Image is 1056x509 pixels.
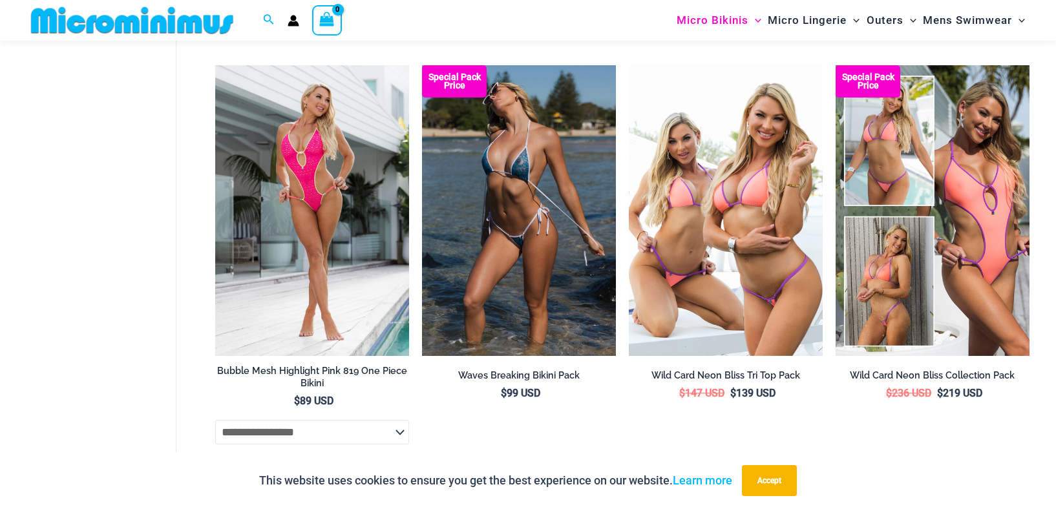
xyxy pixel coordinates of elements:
[765,4,863,37] a: Micro LingerieMenu ToggleMenu Toggle
[836,369,1030,386] a: Wild Card Neon Bliss Collection Pack
[937,387,982,399] bdi: 219 USD
[673,4,765,37] a: Micro BikinisMenu ToggleMenu Toggle
[847,4,860,37] span: Menu Toggle
[1012,4,1025,37] span: Menu Toggle
[679,387,724,399] bdi: 147 USD
[886,387,892,399] span: $
[263,12,275,28] a: Search icon link
[422,73,487,90] b: Special Pack Price
[679,387,685,399] span: $
[863,4,920,37] a: OutersMenu ToggleMenu Toggle
[501,387,540,399] bdi: 99 USD
[886,387,931,399] bdi: 236 USD
[923,4,1012,37] span: Mens Swimwear
[937,387,943,399] span: $
[673,473,732,487] a: Learn more
[836,65,1030,356] img: Collection Pack (7)
[422,369,616,386] a: Waves Breaking Bikini Pack
[629,65,823,356] img: Wild Card Neon Bliss Tri Top Pack
[836,73,900,90] b: Special Pack Price
[867,4,903,37] span: Outers
[422,65,616,356] img: Waves Breaking Ocean 312 Top 456 Bottom 08
[742,465,797,496] button: Accept
[629,369,823,382] h2: Wild Card Neon Bliss Tri Top Pack
[920,4,1028,37] a: Mens SwimwearMenu ToggleMenu Toggle
[903,4,916,37] span: Menu Toggle
[730,387,776,399] bdi: 139 USD
[748,4,761,37] span: Menu Toggle
[671,2,1030,39] nav: Site Navigation
[768,4,847,37] span: Micro Lingerie
[422,369,616,382] h2: Waves Breaking Bikini Pack
[422,65,616,356] a: Waves Breaking Ocean 312 Top 456 Bottom 08 Waves Breaking Ocean 312 Top 456 Bottom 04Waves Breaki...
[730,387,736,399] span: $
[294,395,300,407] span: $
[501,387,507,399] span: $
[629,369,823,386] a: Wild Card Neon Bliss Tri Top Pack
[215,65,409,356] a: Bubble Mesh Highlight Pink 819 One Piece 01Bubble Mesh Highlight Pink 819 One Piece 03Bubble Mesh...
[215,365,409,394] a: Bubble Mesh Highlight Pink 819 One Piece Bikini
[294,395,333,407] bdi: 89 USD
[677,4,748,37] span: Micro Bikinis
[288,15,299,26] a: Account icon link
[215,65,409,356] img: Bubble Mesh Highlight Pink 819 One Piece 01
[215,365,409,389] h2: Bubble Mesh Highlight Pink 819 One Piece Bikini
[836,369,1030,382] h2: Wild Card Neon Bliss Collection Pack
[312,5,342,35] a: View Shopping Cart, empty
[629,65,823,356] a: Wild Card Neon Bliss Tri Top PackWild Card Neon Bliss Tri Top Pack BWild Card Neon Bliss Tri Top ...
[26,6,238,35] img: MM SHOP LOGO FLAT
[836,65,1030,356] a: Collection Pack (7) Collection Pack B (1)Collection Pack B (1)
[259,471,732,490] p: This website uses cookies to ensure you get the best experience on our website.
